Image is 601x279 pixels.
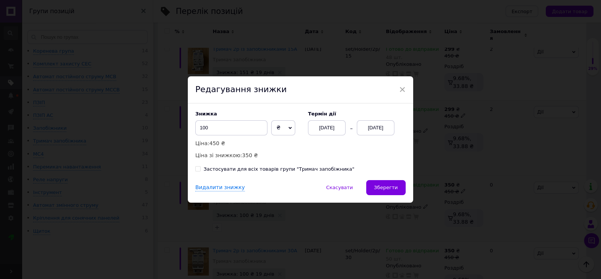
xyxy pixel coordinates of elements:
span: Зберегти [374,185,398,190]
div: Застосувати для всіх товарів групи "Тримач запобіжника" [204,166,354,173]
p: Ціна: [195,139,300,147]
div: [DATE] [357,120,394,135]
span: 450 ₴ [209,140,225,146]
span: Знижка [195,111,217,117]
div: [DATE] [308,120,346,135]
button: Скасувати [318,180,361,195]
span: × [399,83,406,96]
input: 0 [195,120,267,135]
button: Зберегти [366,180,406,195]
span: Редагування знижки [195,85,287,94]
label: Термін дії [308,111,406,117]
span: 350 ₴ [242,152,258,158]
span: ₴ [276,124,281,130]
div: Видалити знижку [195,184,245,192]
span: Скасувати [326,185,353,190]
p: Ціна зі знижкою: [195,151,300,159]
